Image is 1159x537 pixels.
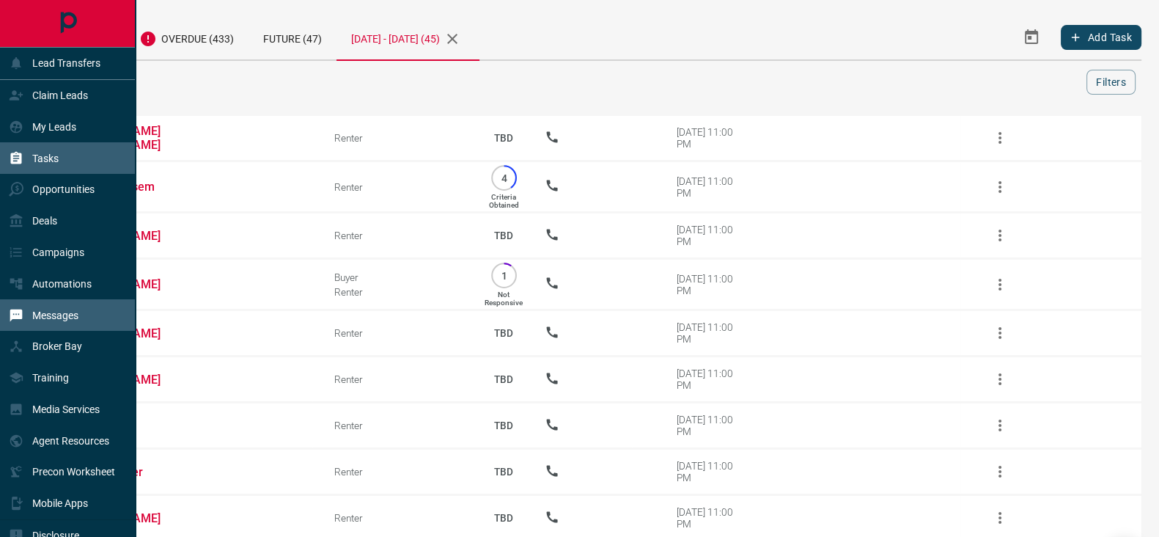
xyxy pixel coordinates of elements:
[485,452,523,492] p: TBD
[676,460,738,483] div: [DATE] 11:00 PM
[676,224,738,247] div: [DATE] 11:00 PM
[125,15,249,59] div: Overdue (433)
[249,15,336,59] div: Future (47)
[336,15,479,61] div: [DATE] - [DATE] (45)
[676,414,738,437] div: [DATE] 11:00 PM
[498,270,509,281] p: 1
[676,368,738,391] div: [DATE] 11:00 PM
[489,193,519,209] p: Criteria Obtained
[334,512,463,524] div: Renter
[334,230,463,241] div: Renter
[485,359,523,399] p: TBD
[485,216,523,255] p: TBD
[676,273,738,296] div: [DATE] 11:00 PM
[334,181,463,193] div: Renter
[485,313,523,353] p: TBD
[334,327,463,339] div: Renter
[676,126,738,150] div: [DATE] 11:00 PM
[334,132,463,144] div: Renter
[334,420,463,431] div: Renter
[1086,70,1136,95] button: Filters
[485,291,523,307] p: Not Responsive
[676,321,738,345] div: [DATE] 11:00 PM
[334,373,463,385] div: Renter
[1061,25,1141,50] button: Add Task
[334,271,463,283] div: Buyer
[676,506,738,530] div: [DATE] 11:00 PM
[498,172,509,183] p: 4
[676,175,738,199] div: [DATE] 11:00 PM
[334,466,463,478] div: Renter
[485,118,523,158] p: TBD
[1014,20,1049,55] button: Select Date Range
[485,406,523,445] p: TBD
[334,286,463,298] div: Renter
